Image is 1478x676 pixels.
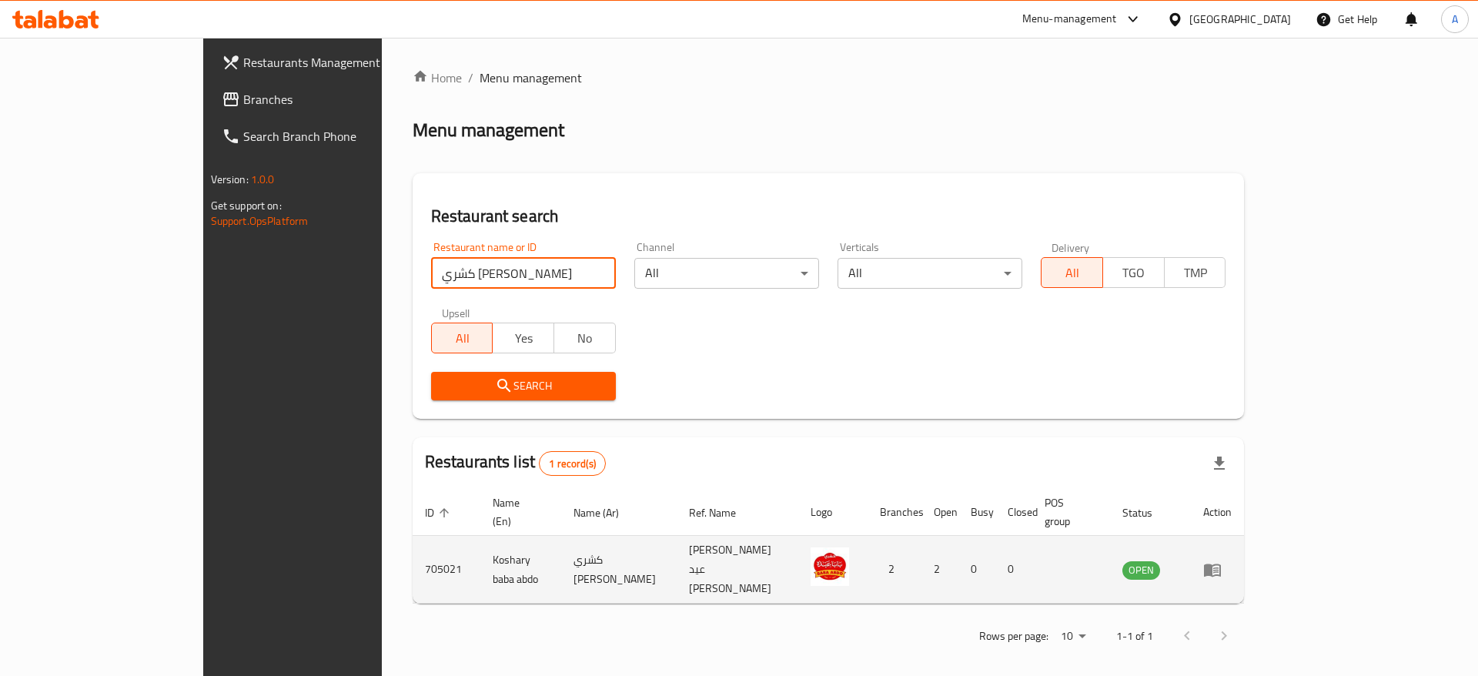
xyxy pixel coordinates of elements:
[211,196,282,216] span: Get support on:
[243,90,438,109] span: Branches
[689,504,756,522] span: Ref. Name
[209,44,450,81] a: Restaurants Management
[442,307,470,318] label: Upsell
[431,258,616,289] input: Search for restaurant name or ID..
[921,489,958,536] th: Open
[1102,257,1165,288] button: TGO
[921,536,958,604] td: 2
[958,536,995,604] td: 0
[431,323,493,353] button: All
[438,327,487,350] span: All
[413,118,564,142] h2: Menu management
[677,536,798,604] td: [PERSON_NAME] عيد [PERSON_NAME]
[492,323,554,353] button: Yes
[1055,625,1092,648] div: Rows per page:
[431,205,1226,228] h2: Restaurant search
[553,323,616,353] button: No
[1171,262,1220,284] span: TMP
[958,489,995,536] th: Busy
[1201,445,1238,482] div: Export file
[243,127,438,146] span: Search Branch Phone
[499,327,548,350] span: Yes
[211,211,309,231] a: Support.OpsPlatform
[1109,262,1159,284] span: TGO
[838,258,1022,289] div: All
[443,376,604,396] span: Search
[539,451,606,476] div: Total records count
[425,450,606,476] h2: Restaurants list
[425,504,454,522] span: ID
[1041,257,1103,288] button: All
[1191,489,1244,536] th: Action
[1164,257,1226,288] button: TMP
[634,258,819,289] div: All
[1122,504,1172,522] span: Status
[573,504,639,522] span: Name (Ar)
[560,327,610,350] span: No
[868,489,921,536] th: Branches
[540,457,605,471] span: 1 record(s)
[431,372,616,400] button: Search
[211,169,249,189] span: Version:
[561,536,677,604] td: كشري [PERSON_NAME]
[1045,494,1092,530] span: POS group
[1022,10,1117,28] div: Menu-management
[251,169,275,189] span: 1.0.0
[243,53,438,72] span: Restaurants Management
[413,69,1245,87] nav: breadcrumb
[493,494,543,530] span: Name (En)
[468,69,473,87] li: /
[413,489,1245,604] table: enhanced table
[1189,11,1291,28] div: [GEOGRAPHIC_DATA]
[1048,262,1097,284] span: All
[811,547,849,586] img: Koshary baba abdo
[209,118,450,155] a: Search Branch Phone
[798,489,868,536] th: Logo
[1116,627,1153,646] p: 1-1 of 1
[480,69,582,87] span: Menu management
[995,489,1032,536] th: Closed
[1203,561,1232,579] div: Menu
[1052,242,1090,253] label: Delivery
[1122,561,1160,579] span: OPEN
[209,81,450,118] a: Branches
[1452,11,1458,28] span: A
[868,536,921,604] td: 2
[995,536,1032,604] td: 0
[979,627,1048,646] p: Rows per page:
[480,536,561,604] td: Koshary baba abdo
[1122,561,1160,580] div: OPEN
